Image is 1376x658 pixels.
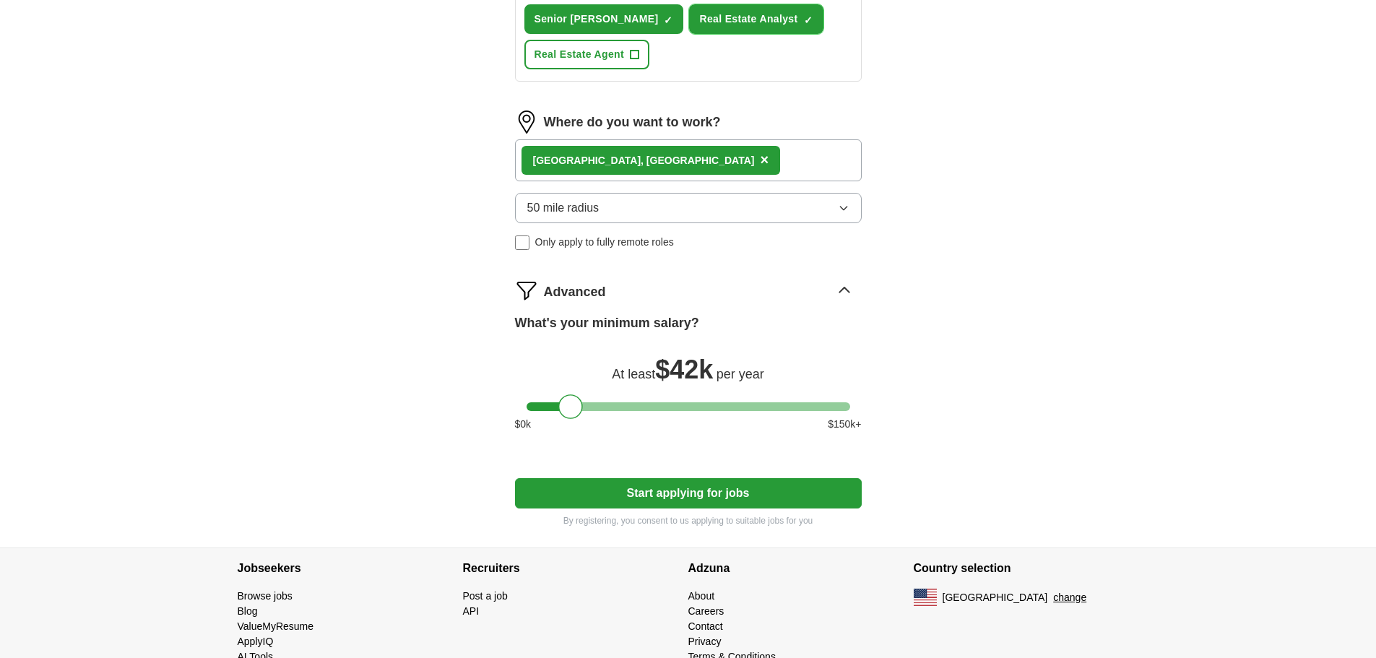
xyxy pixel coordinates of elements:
button: 50 mile radius [515,193,862,223]
a: Browse jobs [238,590,293,602]
span: ✓ [804,14,813,26]
button: Real Estate Analyst✓ [689,4,823,34]
label: What's your minimum salary? [515,313,699,333]
span: Real Estate Analyst [699,12,797,27]
a: API [463,605,480,617]
p: By registering, you consent to us applying to suitable jobs for you [515,514,862,527]
span: Real Estate Agent [535,47,624,62]
span: $ 150 k+ [828,417,861,432]
strong: [GEOGRAPHIC_DATA] [533,155,641,166]
span: Senior [PERSON_NAME] [535,12,659,27]
span: Only apply to fully remote roles [535,235,674,250]
span: At least [612,367,655,381]
img: US flag [914,589,937,606]
span: Advanced [544,282,606,302]
button: Senior [PERSON_NAME]✓ [524,4,684,34]
a: Blog [238,605,258,617]
button: Real Estate Agent [524,40,649,69]
input: Only apply to fully remote roles [515,235,529,250]
span: [GEOGRAPHIC_DATA] [943,590,1048,605]
span: 50 mile radius [527,199,600,217]
a: About [688,590,715,602]
span: $ 0 k [515,417,532,432]
span: $ 42k [655,355,713,384]
a: Careers [688,605,724,617]
img: filter [515,279,538,302]
a: Contact [688,620,723,632]
button: change [1053,590,1086,605]
a: Privacy [688,636,722,647]
img: location.png [515,111,538,134]
a: ValueMyResume [238,620,314,632]
span: ✓ [664,14,672,26]
a: Post a job [463,590,508,602]
a: ApplyIQ [238,636,274,647]
label: Where do you want to work? [544,113,721,132]
span: per year [717,367,764,381]
button: × [760,150,769,171]
span: × [760,152,769,168]
button: Start applying for jobs [515,478,862,508]
h4: Country selection [914,548,1139,589]
div: , [GEOGRAPHIC_DATA] [533,153,755,168]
